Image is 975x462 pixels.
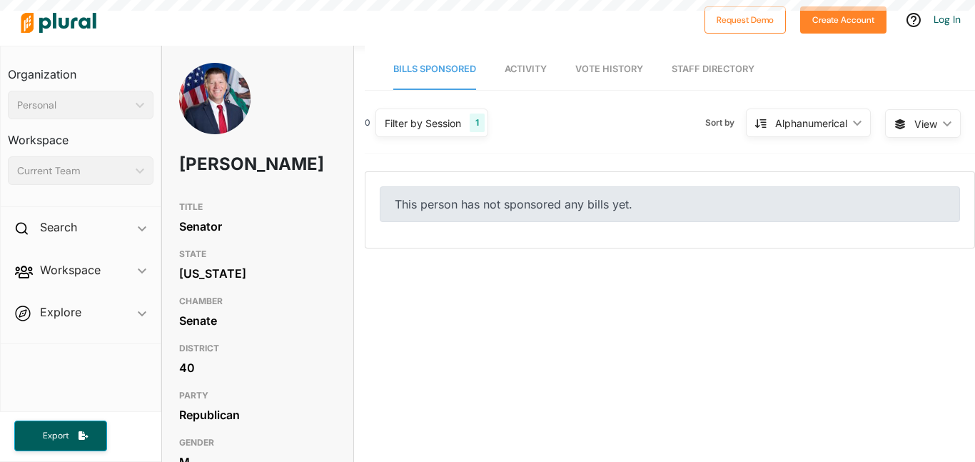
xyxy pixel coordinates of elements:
button: Export [14,421,107,451]
h3: Organization [8,54,153,85]
button: Request Demo [704,6,786,34]
a: Request Demo [704,11,786,26]
h2: Search [40,219,77,235]
div: Alphanumerical [775,116,847,131]
a: Staff Directory [672,49,754,90]
button: Create Account [800,6,886,34]
h3: CHAMBER [179,293,336,310]
span: Activity [505,64,547,74]
h3: TITLE [179,199,336,216]
div: 1 [470,114,485,132]
div: Personal [17,98,130,113]
img: Headshot of Brian Jones [179,63,251,163]
div: This person has not sponsored any bills yet. [380,186,960,222]
div: Senator [179,216,336,237]
a: Activity [505,49,547,90]
span: View [914,116,937,131]
h1: [PERSON_NAME] [179,143,273,186]
h3: GENDER [179,434,336,451]
a: Bills Sponsored [393,49,476,90]
div: [US_STATE] [179,263,336,284]
a: Create Account [800,11,886,26]
div: Filter by Session [385,116,461,131]
div: Current Team [17,164,130,179]
h3: STATE [179,246,336,263]
h3: Workspace [8,119,153,151]
span: Vote History [575,64,643,74]
span: Bills Sponsored [393,64,476,74]
span: Sort by [705,116,746,129]
div: 0 [365,116,370,129]
h3: DISTRICT [179,340,336,357]
div: 40 [179,357,336,378]
span: Export [33,430,79,442]
div: Senate [179,310,336,331]
a: Vote History [575,49,643,90]
h3: PARTY [179,387,336,404]
a: Log In [934,13,961,26]
div: Republican [179,404,336,426]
